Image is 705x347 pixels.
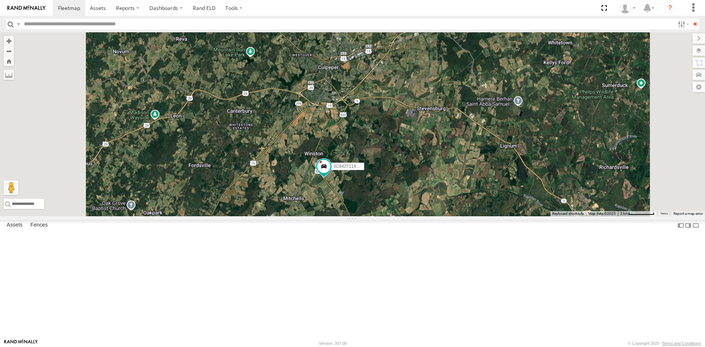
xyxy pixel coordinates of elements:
label: Fences [27,220,51,231]
button: Zoom in [4,36,14,46]
label: Assets [3,220,26,231]
label: Hide Summary Table [692,220,699,231]
img: rand-logo.svg [7,6,46,11]
label: Map Settings [693,82,705,92]
span: 3C84271145B4 [333,164,364,169]
label: Search Query [15,19,21,29]
a: Report a map error [673,212,703,216]
div: Nalinda Hewa [617,3,638,14]
label: Dock Summary Table to the Right [684,220,692,231]
button: Keyboard shortcuts [552,211,584,216]
button: Map Scale: 2 km per 67 pixels [618,211,657,216]
button: Drag Pegman onto the map to open Street View [4,180,18,195]
span: Map data ©2025 [588,212,616,216]
button: Zoom out [4,46,14,56]
span: 2 km [620,212,628,216]
a: Terms (opens in new tab) [660,212,668,215]
i: ? [664,2,676,14]
a: Terms and Conditions [662,341,701,346]
div: © Copyright 2025 - [628,341,701,346]
label: Dock Summary Table to the Left [677,220,684,231]
button: Zoom Home [4,56,14,66]
label: Search Filter Options [675,19,691,29]
a: Visit our Website [4,340,38,347]
div: Version: 307.00 [319,341,347,346]
label: Measure [4,70,14,80]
